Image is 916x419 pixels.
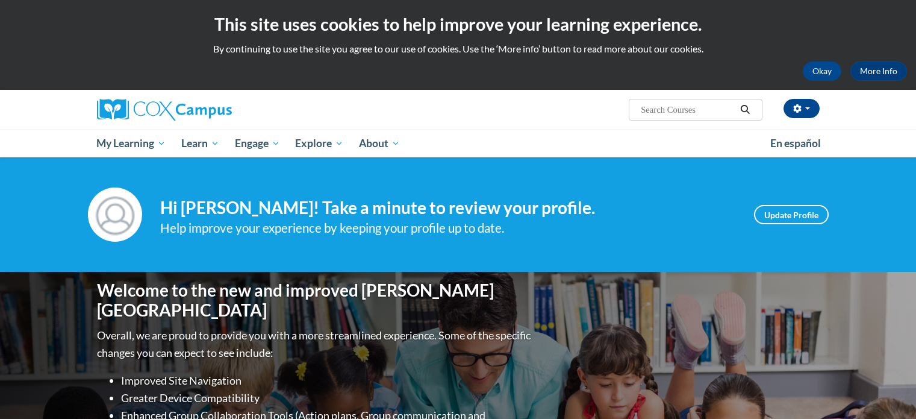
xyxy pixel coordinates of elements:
iframe: Button to launch messaging window [868,371,906,409]
img: Profile Image [88,187,142,242]
button: Search [736,102,754,117]
button: Account Settings [784,99,820,118]
a: Update Profile [754,205,829,224]
a: En español [762,131,829,156]
a: Engage [227,130,288,157]
span: About [359,136,400,151]
a: More Info [850,61,907,81]
button: Okay [803,61,841,81]
li: Greater Device Compatibility [121,389,534,407]
a: My Learning [89,130,174,157]
a: Cox Campus [97,99,326,121]
a: Learn [173,130,227,157]
h2: This site uses cookies to help improve your learning experience. [9,12,907,36]
a: Explore [287,130,351,157]
div: Main menu [79,130,838,157]
h4: Hi [PERSON_NAME]! Take a minute to review your profile. [160,198,736,218]
input: Search Courses [640,102,736,117]
p: Overall, we are proud to provide you with a more streamlined experience. Some of the specific cha... [97,327,534,362]
span: My Learning [96,136,166,151]
span: Explore [295,136,343,151]
span: Engage [235,136,280,151]
img: Cox Campus [97,99,232,121]
h1: Welcome to the new and improved [PERSON_NAME][GEOGRAPHIC_DATA] [97,280,534,321]
a: About [351,130,408,157]
p: By continuing to use the site you agree to our use of cookies. Use the ‘More info’ button to read... [9,42,907,55]
span: En español [770,137,821,150]
div: Help improve your experience by keeping your profile up to date. [160,218,736,238]
li: Improved Site Navigation [121,372,534,389]
span: Learn [181,136,219,151]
